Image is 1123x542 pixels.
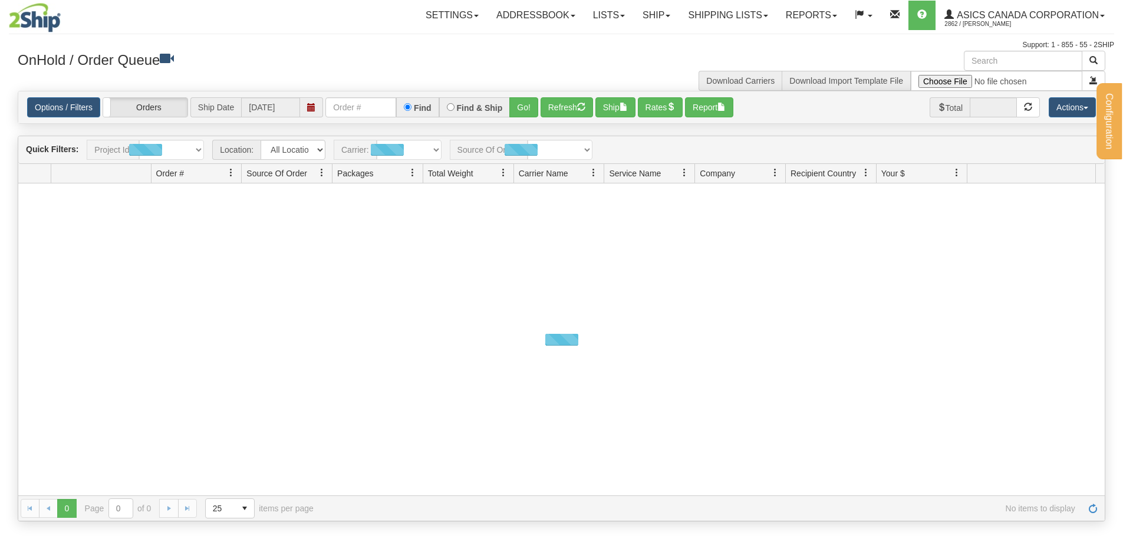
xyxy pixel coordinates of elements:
a: Reports [777,1,846,30]
a: Source Of Order filter column settings [312,163,332,183]
div: Support: 1 - 855 - 55 - 2SHIP [9,40,1114,50]
span: No items to display [330,504,1075,513]
a: Refresh [1084,499,1102,518]
span: Page sizes drop down [205,498,255,518]
span: items per page [205,498,314,518]
button: Report [685,97,733,117]
button: Refresh [541,97,593,117]
span: Page of 0 [85,498,152,518]
label: Find & Ship [457,104,503,112]
span: Your $ [881,167,905,179]
a: Packages filter column settings [403,163,423,183]
a: Shipping lists [679,1,776,30]
h3: OnHold / Order Queue [18,51,553,68]
input: Import [911,71,1082,91]
span: 25 [213,502,228,514]
button: Actions [1049,97,1096,117]
label: Orders [103,98,187,117]
input: Order # [325,97,396,117]
button: Search [1082,51,1105,71]
a: Options / Filters [27,97,100,117]
button: Configuration [1096,83,1122,159]
a: Settings [417,1,488,30]
span: Service Name [609,167,661,179]
span: Packages [337,167,373,179]
span: Total Weight [428,167,473,179]
a: Order # filter column settings [221,163,241,183]
a: Service Name filter column settings [674,163,694,183]
button: Rates [638,97,683,117]
button: Go! [509,97,538,117]
span: ASICS CANADA CORPORATION [954,10,1099,20]
span: Order # [156,167,184,179]
input: Search [964,51,1082,71]
a: Company filter column settings [765,163,785,183]
iframe: chat widget [1096,211,1122,331]
span: Page 0 [57,499,76,518]
a: Addressbook [488,1,584,30]
button: Ship [595,97,635,117]
a: Carrier Name filter column settings [584,163,604,183]
img: logo2862.jpg [9,3,61,32]
a: Ship [634,1,679,30]
span: Location: [212,140,261,160]
label: Quick Filters: [26,143,78,155]
span: Carrier Name [519,167,568,179]
a: ASICS CANADA CORPORATION 2862 / [PERSON_NAME] [936,1,1114,30]
label: Find [414,104,432,112]
div: grid toolbar [18,136,1105,164]
span: Recipient Country [791,167,856,179]
span: Source Of Order [246,167,307,179]
span: select [235,499,254,518]
span: 2862 / [PERSON_NAME] [944,18,1033,30]
a: Download Import Template File [789,76,903,86]
span: Company [700,167,735,179]
a: Lists [584,1,634,30]
a: Download Carriers [706,76,775,86]
span: Total [930,97,970,117]
a: Your $ filter column settings [947,163,967,183]
a: Recipient Country filter column settings [856,163,876,183]
a: Total Weight filter column settings [493,163,513,183]
span: Ship Date [190,97,241,117]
